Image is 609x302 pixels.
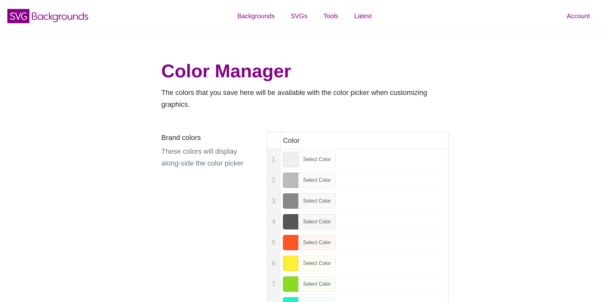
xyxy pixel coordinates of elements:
[283,173,336,188] button: Select Color
[161,87,448,110] p: The colors that you save here will be available with the color picker when customizing graphics.
[272,155,276,163] span: Click to reorder
[229,6,283,26] a: Backgrounds
[298,193,336,209] span: Select Color
[272,238,276,246] span: Click to reorder
[272,197,276,205] span: Click to reorder
[283,214,336,229] button: Select Color
[161,145,257,169] p: These colors will display along-side the color picker
[298,256,336,271] span: Select Color
[298,214,336,229] span: Select Color
[272,218,276,226] span: Click to reorder
[283,136,300,144] label: Color
[267,274,280,294] td: Drag to reorder
[272,280,276,288] span: Click to reorder
[283,276,336,292] button: Select Color
[161,60,448,82] h1: Color Manager
[267,232,280,253] td: Drag to reorder
[161,132,257,143] label: Brand colors
[267,190,280,211] td: Drag to reorder
[298,173,336,188] span: Select Color
[283,152,336,167] button: Select Color
[267,211,280,232] td: Drag to reorder
[315,6,346,26] a: Tools
[283,193,336,209] button: Select Color
[267,170,280,190] td: Drag to reorder
[346,6,379,26] a: Latest
[298,235,336,250] span: Select Color
[283,6,315,26] a: SVGs
[559,6,598,26] a: Account
[267,149,280,170] td: Drag to reorder
[272,176,276,184] span: Click to reorder
[283,235,336,250] button: Select Color
[298,152,336,167] span: Select Color
[298,276,336,292] span: Select Color
[283,256,336,271] button: Select Color
[272,259,276,267] span: Click to reorder
[267,253,280,274] td: Drag to reorder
